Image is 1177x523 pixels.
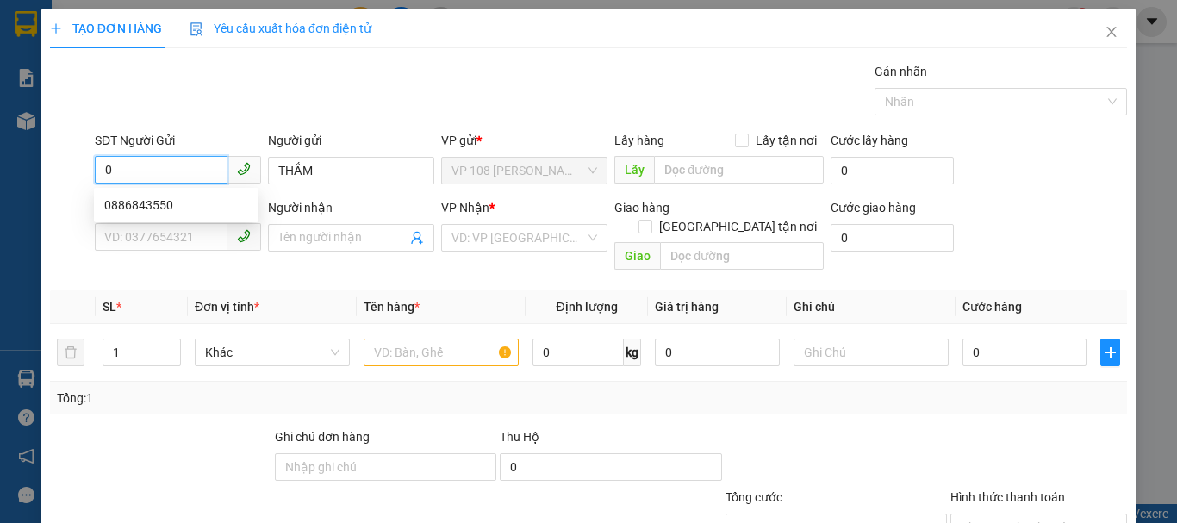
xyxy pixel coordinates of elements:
span: up [166,342,177,352]
span: Khác [205,339,339,365]
span: user-add [410,231,424,245]
span: down [166,354,177,364]
span: Decrease Value [161,352,180,365]
span: plus [1101,346,1119,359]
span: Lấy hàng [614,134,664,147]
span: Giao [614,242,660,270]
div: Tổng: 1 [57,389,456,408]
label: Ghi chú đơn hàng [275,430,370,444]
span: close [1105,25,1118,39]
button: plus [1100,339,1120,366]
input: Cước giao hàng [831,224,954,252]
div: 0886843550 [94,191,258,219]
span: phone [237,162,251,176]
span: VP Nhận [441,201,489,215]
input: Ghi chú đơn hàng [275,453,496,481]
span: Lấy tận nơi [749,131,824,150]
input: Cước lấy hàng [831,157,954,184]
span: Đơn vị tính [195,300,259,314]
span: Giao hàng [614,201,669,215]
input: Dọc đường [660,242,824,270]
input: 0 [655,339,779,366]
label: Cước giao hàng [831,201,916,215]
span: Tên hàng [364,300,420,314]
button: delete [57,339,84,366]
img: icon [190,22,203,36]
span: plus [50,22,62,34]
div: Người gửi [268,131,434,150]
label: Hình thức thanh toán [950,490,1065,504]
span: Tổng cước [726,490,782,504]
span: Giá trị hàng [655,300,719,314]
button: Close [1087,9,1136,57]
th: Ghi chú [787,290,956,324]
label: Gán nhãn [875,65,927,78]
label: Cước lấy hàng [831,134,908,147]
div: SĐT Người Gửi [95,131,261,150]
div: 0886843550 [104,196,248,215]
span: phone [237,229,251,243]
input: Ghi Chú [794,339,949,366]
div: Người nhận [268,198,434,217]
span: Thu Hộ [500,430,539,444]
span: Cước hàng [962,300,1022,314]
span: TẠO ĐƠN HÀNG [50,22,162,35]
span: Định lượng [556,300,617,314]
input: VD: Bàn, Ghế [364,339,519,366]
span: SL [103,300,116,314]
span: Increase Value [161,339,180,352]
span: Yêu cầu xuất hóa đơn điện tử [190,22,371,35]
span: VP 108 Lê Hồng Phong - Vũng Tàu [451,158,597,184]
input: Dọc đường [654,156,824,184]
span: kg [624,339,641,366]
div: VP gửi [441,131,607,150]
span: Lấy [614,156,654,184]
span: [GEOGRAPHIC_DATA] tận nơi [652,217,824,236]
